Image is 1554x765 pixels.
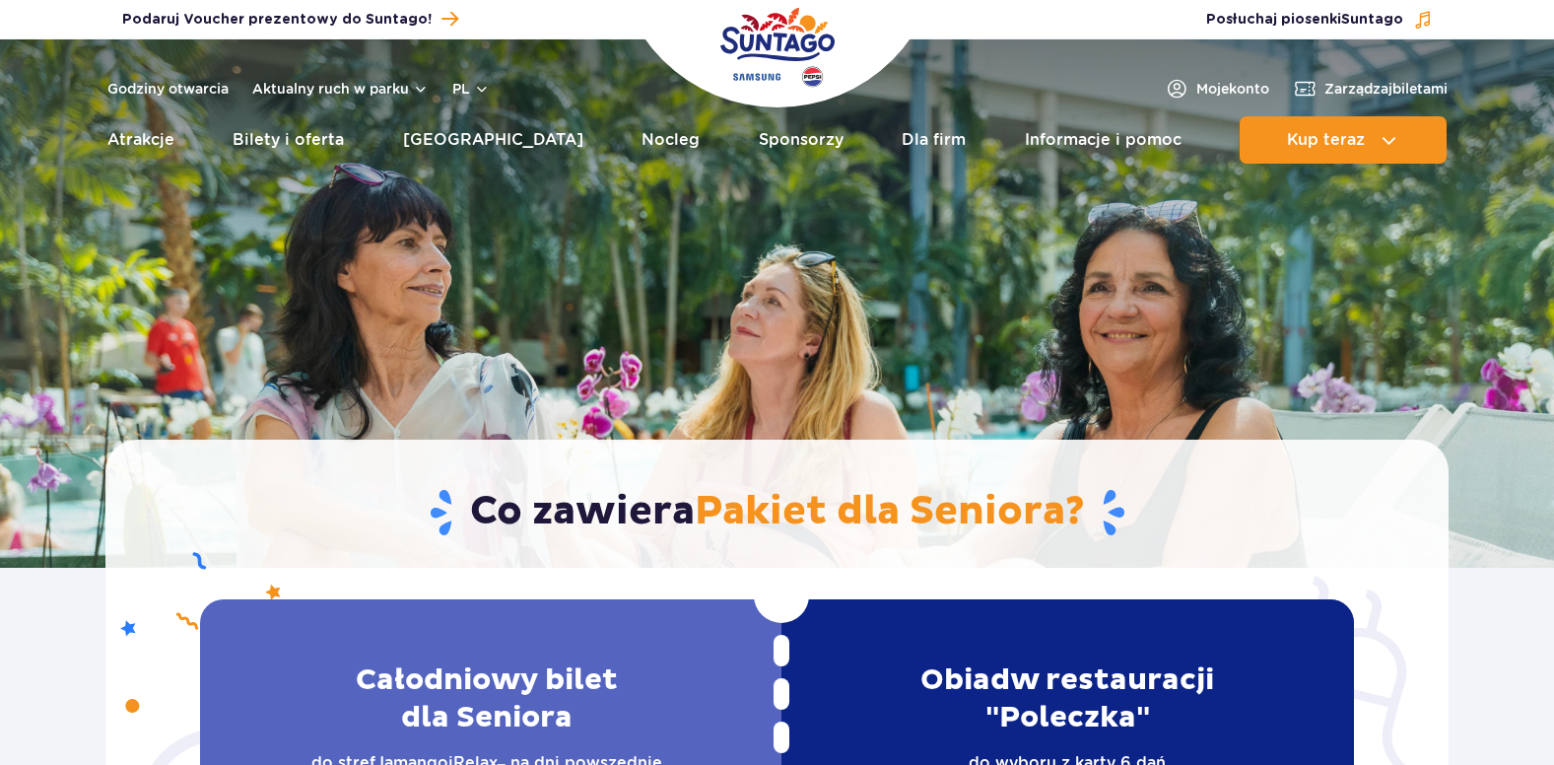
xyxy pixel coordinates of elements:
[107,79,229,99] a: Godziny otwarcia
[902,116,966,164] a: Dla firm
[1240,116,1447,164] button: Kup teraz
[107,116,174,164] a: Atrakcje
[233,116,344,164] a: Bilety i oferta
[452,79,490,99] button: pl
[1196,79,1269,99] span: Moje konto
[805,661,1331,736] h2: Obiad w restauracji "Poleczka"
[1206,10,1403,30] span: Posłuchaj piosenki
[403,116,583,164] a: [GEOGRAPHIC_DATA]
[759,116,844,164] a: Sponsorzy
[224,661,750,736] h2: Całodniowy bilet dla Seniora
[695,487,1085,536] span: Pakiet dla Seniora?
[122,10,432,30] span: Podaruj Voucher prezentowy do Suntago!
[1025,116,1182,164] a: Informacje i pomoc
[1287,131,1365,149] span: Kup teraz
[1341,13,1403,27] span: Suntago
[1206,10,1433,30] button: Posłuchaj piosenkiSuntago
[147,487,1407,538] h1: Co zawiera
[122,6,458,33] a: Podaruj Voucher prezentowy do Suntago!
[1165,77,1269,101] a: Mojekonto
[252,81,429,97] button: Aktualny ruch w parku
[1293,77,1448,101] a: Zarządzajbiletami
[1324,79,1448,99] span: Zarządzaj biletami
[642,116,700,164] a: Nocleg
